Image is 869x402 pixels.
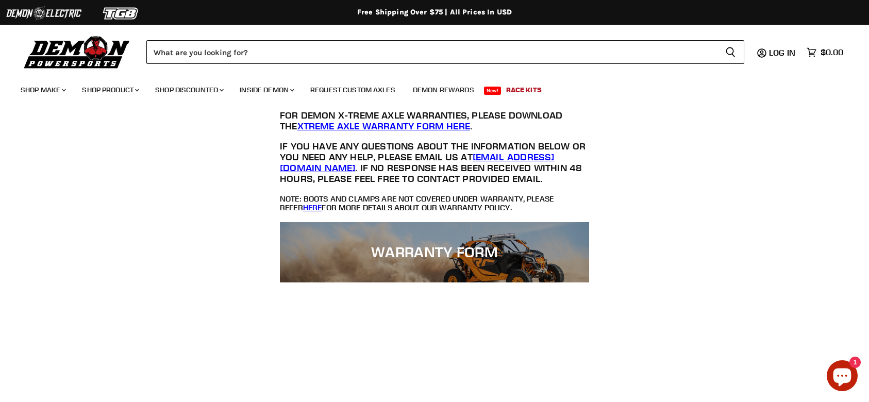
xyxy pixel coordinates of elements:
a: Demon Rewards [405,79,482,100]
span: New! [484,87,502,95]
button: Search [717,40,744,64]
h3: For Demon X-Treme Axle Warranties, please download the . [280,110,589,131]
a: Shop Discounted [147,79,230,100]
a: here [303,203,322,212]
a: Shop Make [13,79,72,100]
img: Demon Powersports [21,33,133,70]
img: Demon Electric Logo 2 [5,4,82,23]
ul: Main menu [13,75,841,100]
a: [EMAIL_ADDRESS][DOMAIN_NAME] [280,151,555,174]
h4: Note: Boots and clamps are not covered under warranty, please refer for more details about our wa... [280,194,589,212]
a: Request Custom Axles [303,79,403,100]
span: $0.00 [821,47,843,57]
div: Free Shipping Over $75 | All Prices In USD [22,8,847,17]
h1: Warranty Form [371,244,498,260]
a: $0.00 [801,45,848,60]
h3: If you have any questions about the information below or you need any help, please email us at . ... [280,141,589,184]
a: Shop Product [74,79,145,100]
a: Log in [764,48,801,57]
inbox-online-store-chat: Shopify online store chat [824,360,861,394]
form: Product [146,40,744,64]
a: Inside Demon [232,79,300,100]
input: Search [146,40,717,64]
span: Log in [769,47,795,58]
a: Race Kits [498,79,549,100]
img: TGB Logo 2 [82,4,160,23]
a: Xtreme Axle Warranty Form here [297,120,470,132]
